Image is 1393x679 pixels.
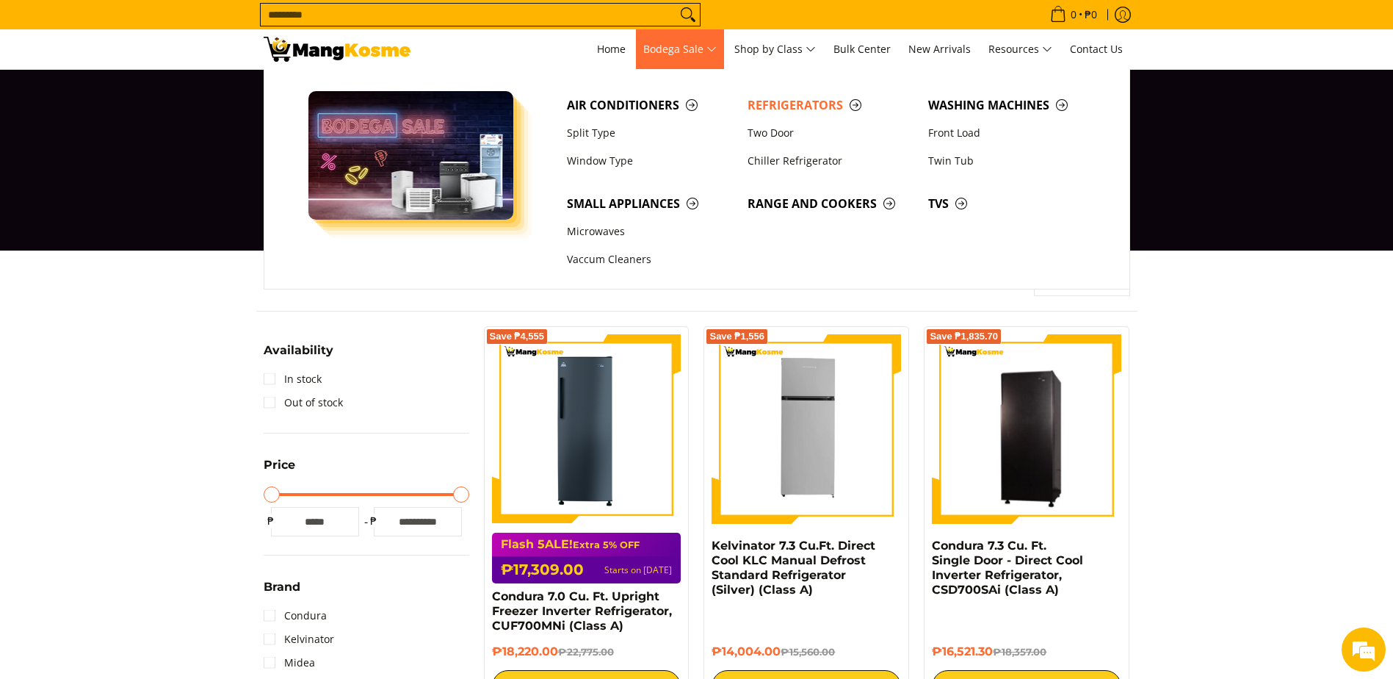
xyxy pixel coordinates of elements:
a: Refrigerators [740,91,921,119]
span: Save ₱1,556 [709,332,764,341]
a: Kelvinator [264,628,334,651]
img: Condura 7.3 Cu. Ft. Single Door - Direct Cool Inverter Refrigerator, CSD700SAi (Class A) [932,337,1121,522]
a: Out of stock [264,391,343,414]
summary: Open [264,581,300,604]
span: Range and Cookers [748,195,913,213]
a: Bodega Sale [636,29,724,69]
a: Resources [981,29,1060,69]
nav: Main Menu [425,29,1130,69]
a: Shop by Class [727,29,823,69]
a: Twin Tub [921,147,1101,175]
h6: ₱14,004.00 [712,644,901,659]
span: Resources [988,40,1052,59]
h6: ₱18,220.00 [492,644,681,659]
del: ₱22,775.00 [558,646,614,658]
span: ₱ [264,514,278,528]
span: Save ₱1,835.70 [930,332,998,341]
span: Brand [264,581,300,593]
summary: Open [264,345,333,367]
img: Bodega Sale [308,91,514,220]
span: New Arrivals [908,42,971,56]
span: Small Appliances [567,195,733,213]
a: Microwaves [560,218,740,245]
span: Save ₱4,555 [490,332,545,341]
a: Range and Cookers [740,190,921,218]
a: In stock [264,367,322,391]
a: TVs [921,190,1101,218]
span: TVs [928,195,1094,213]
span: 0 [1068,10,1079,20]
a: Midea [264,651,315,675]
a: Split Type [560,119,740,147]
a: Washing Machines [921,91,1101,119]
a: Small Appliances [560,190,740,218]
span: Bodega Sale [643,40,717,59]
del: ₱15,560.00 [781,646,835,658]
button: Search [676,4,700,26]
a: Window Type [560,147,740,175]
h6: ₱16,521.30 [932,644,1121,659]
a: Bulk Center [826,29,898,69]
del: ₱18,357.00 [993,646,1046,658]
span: Air Conditioners [567,96,733,115]
span: Shop by Class [734,40,816,59]
span: Bulk Center [833,42,891,56]
img: Bodega Sale Refrigerator l Mang Kosme: Home Appliances Warehouse Sale [264,37,410,62]
a: New Arrivals [901,29,978,69]
span: Home [597,42,626,56]
a: Home [590,29,633,69]
a: Front Load [921,119,1101,147]
span: • [1046,7,1101,23]
span: Refrigerators [748,96,913,115]
img: Condura 7.0 Cu. Ft. Upright Freezer Inverter Refrigerator, CUF700MNi (Class A) [492,334,681,524]
span: ₱ [366,514,381,528]
a: Air Conditioners [560,91,740,119]
span: Washing Machines [928,96,1094,115]
a: Condura 7.3 Cu. Ft. Single Door - Direct Cool Inverter Refrigerator, CSD700SAi (Class A) [932,539,1083,597]
span: Contact Us [1070,42,1123,56]
summary: Open [264,459,295,482]
span: Price [264,459,295,471]
img: Kelvinator 7.3 Cu.Ft. Direct Cool KLC Manual Defrost Standard Refrigerator (Silver) (Class A) [712,334,901,524]
span: Availability [264,345,333,356]
a: Two Door [740,119,921,147]
a: Contact Us [1063,29,1130,69]
span: ₱0 [1082,10,1099,20]
a: Chiller Refrigerator [740,147,921,175]
a: Condura 7.0 Cu. Ft. Upright Freezer Inverter Refrigerator, CUF700MNi (Class A) [492,589,672,633]
a: Condura [264,604,327,628]
a: Vaccum Cleaners [560,246,740,274]
a: Kelvinator 7.3 Cu.Ft. Direct Cool KLC Manual Defrost Standard Refrigerator (Silver) (Class A) [712,539,875,597]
